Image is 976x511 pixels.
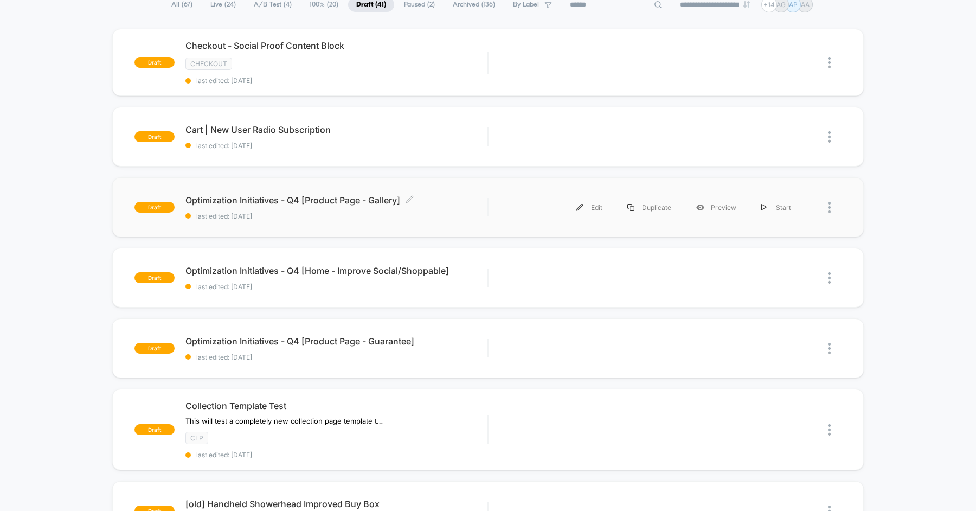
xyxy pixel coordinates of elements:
[743,1,750,8] img: end
[185,283,487,291] span: last edited: [DATE]
[801,1,810,9] p: AA
[576,204,583,211] img: menu
[134,131,175,142] span: draft
[185,400,487,411] span: Collection Template Test
[828,57,831,68] img: close
[185,76,487,85] span: last edited: [DATE]
[185,499,487,509] span: [old] Handheld Showerhead Improved Buy Box
[513,1,539,9] span: By Label
[185,40,487,51] span: Checkout - Social Proof Content Block
[134,272,175,283] span: draft
[684,195,749,220] div: Preview
[185,265,487,276] span: Optimization Initiatives - Q4 [Home - Improve Social/Shoppable]
[761,204,767,211] img: menu
[185,142,487,150] span: last edited: [DATE]
[185,353,487,361] span: last edited: [DATE]
[185,432,208,444] span: CLP
[185,212,487,220] span: last edited: [DATE]
[828,131,831,143] img: close
[749,195,804,220] div: Start
[828,272,831,284] img: close
[627,204,634,211] img: menu
[134,202,175,213] span: draft
[185,124,487,135] span: Cart | New User Radio Subscription
[134,424,175,435] span: draft
[134,57,175,68] span: draft
[134,343,175,354] span: draft
[828,424,831,436] img: close
[776,1,786,9] p: AG
[185,58,232,70] span: CHECKOUT
[185,417,387,425] span: This will test a completely new collection page template that emphasizes the main products with l...
[615,195,684,220] div: Duplicate
[789,1,798,9] p: AP
[185,195,487,206] span: Optimization Initiatives - Q4 [Product Page - Gallery]
[828,343,831,354] img: close
[185,336,487,347] span: Optimization Initiatives - Q4 [Product Page - Guarantee]
[185,451,487,459] span: last edited: [DATE]
[564,195,615,220] div: Edit
[828,202,831,213] img: close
